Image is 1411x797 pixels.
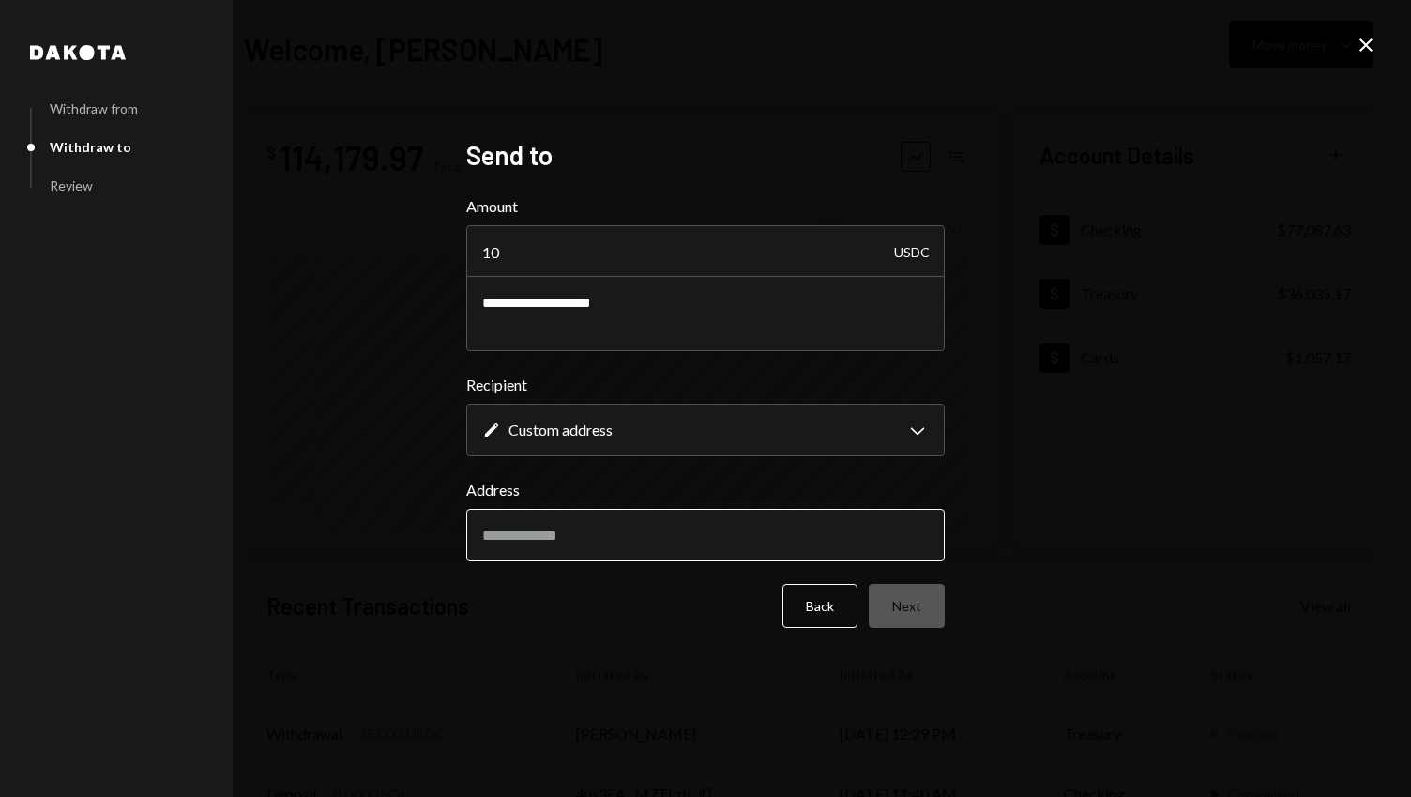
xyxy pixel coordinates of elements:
[466,137,945,174] h2: Send to
[466,479,945,501] label: Address
[50,177,93,193] div: Review
[894,225,930,278] div: USDC
[782,584,857,628] button: Back
[466,225,945,278] input: Enter amount
[466,404,945,456] button: Recipient
[50,139,131,155] div: Withdraw to
[466,374,945,396] label: Recipient
[50,100,138,116] div: Withdraw from
[466,195,945,218] label: Amount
